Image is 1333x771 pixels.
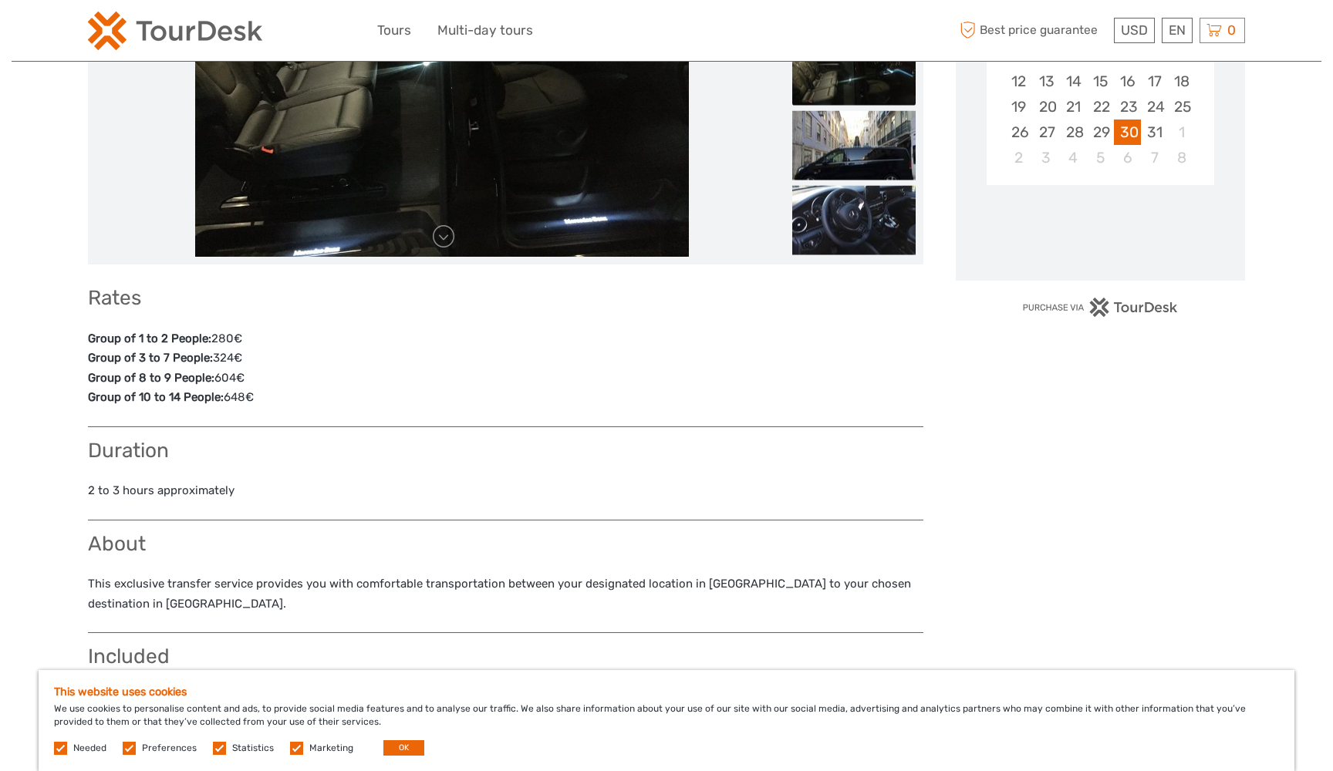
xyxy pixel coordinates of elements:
[309,742,353,755] label: Marketing
[1022,298,1179,317] img: PurchaseViaTourDesk.png
[1087,145,1114,170] div: Choose Wednesday, November 5th, 2025
[1168,120,1195,145] div: Choose Saturday, November 1st, 2025
[1033,69,1060,94] div: Choose Monday, October 13th, 2025
[1060,69,1087,94] div: Choose Tuesday, October 14th, 2025
[1033,145,1060,170] div: Choose Monday, November 3rd, 2025
[1005,94,1032,120] div: Choose Sunday, October 19th, 2025
[1060,94,1087,120] div: Choose Tuesday, October 21st, 2025
[177,24,196,42] button: Open LiveChat chat widget
[73,742,106,755] label: Needed
[1060,120,1087,145] div: Choose Tuesday, October 28th, 2025
[792,36,916,106] img: a1c00e41463d48dca678a857b5a2b8c6_slider_thumbnail.jpg
[1060,145,1087,170] div: Choose Tuesday, November 4th, 2025
[1225,22,1238,38] span: 0
[437,19,533,42] a: Multi-day tours
[88,645,923,669] h2: Included
[1141,94,1168,120] div: Choose Friday, October 24th, 2025
[88,574,923,614] p: This exclusive transfer service provides you with comfortable transportation between your designa...
[88,12,262,50] img: 2254-3441b4b5-4e5f-4d00-b396-31f1d84a6ebf_logo_small.png
[88,286,923,311] h2: Rates
[1005,120,1032,145] div: Choose Sunday, October 26th, 2025
[1141,145,1168,170] div: Choose Friday, November 7th, 2025
[377,19,411,42] a: Tours
[1033,120,1060,145] div: Choose Monday, October 27th, 2025
[1114,120,1141,145] div: Choose Thursday, October 30th, 2025
[1087,94,1114,120] div: Choose Wednesday, October 22nd, 2025
[88,332,211,345] strong: Group of 1 to 2 People:
[383,740,424,756] button: OK
[1121,22,1148,38] span: USD
[232,742,274,755] label: Statistics
[88,329,923,408] p: 280€ 324€ 604€ 648€
[1005,69,1032,94] div: Choose Sunday, October 12th, 2025
[792,186,916,255] img: 92ad7790ec0a4b50afb04b3e0c6e0a4c_slider_thumbnail.jpg
[1114,94,1141,120] div: Choose Thursday, October 23rd, 2025
[991,17,1209,170] div: month 2025-10
[1168,69,1195,94] div: Choose Saturday, October 18th, 2025
[1095,225,1105,235] div: Loading...
[88,371,214,385] strong: Group of 8 to 9 People:
[1114,69,1141,94] div: Choose Thursday, October 16th, 2025
[1005,145,1032,170] div: Choose Sunday, November 2nd, 2025
[39,670,1294,771] div: We use cookies to personalise content and ads, to provide social media features and to analyse ou...
[1162,18,1193,43] div: EN
[956,18,1110,43] span: Best price guarantee
[22,27,174,39] p: We're away right now. Please check back later!
[1168,94,1195,120] div: Choose Saturday, October 25th, 2025
[1087,120,1114,145] div: Choose Wednesday, October 29th, 2025
[88,390,224,404] strong: Group of 10 to 14 People:
[1141,120,1168,145] div: Choose Friday, October 31st, 2025
[1168,145,1195,170] div: Choose Saturday, November 8th, 2025
[1114,145,1141,170] div: Choose Thursday, November 6th, 2025
[88,351,213,365] strong: Group of 3 to 7 People:
[88,439,923,463] h2: Duration
[142,742,197,755] label: Preferences
[88,481,923,501] p: 2 to 3 hours approximately
[54,685,1279,699] h5: This website uses cookies
[1141,69,1168,94] div: Choose Friday, October 17th, 2025
[1087,69,1114,94] div: Choose Wednesday, October 15th, 2025
[792,111,916,180] img: 4656c8dc50f14b4fac17b772cb822df2_slider_thumbnail.jpg
[1033,94,1060,120] div: Choose Monday, October 20th, 2025
[88,532,923,557] h2: About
